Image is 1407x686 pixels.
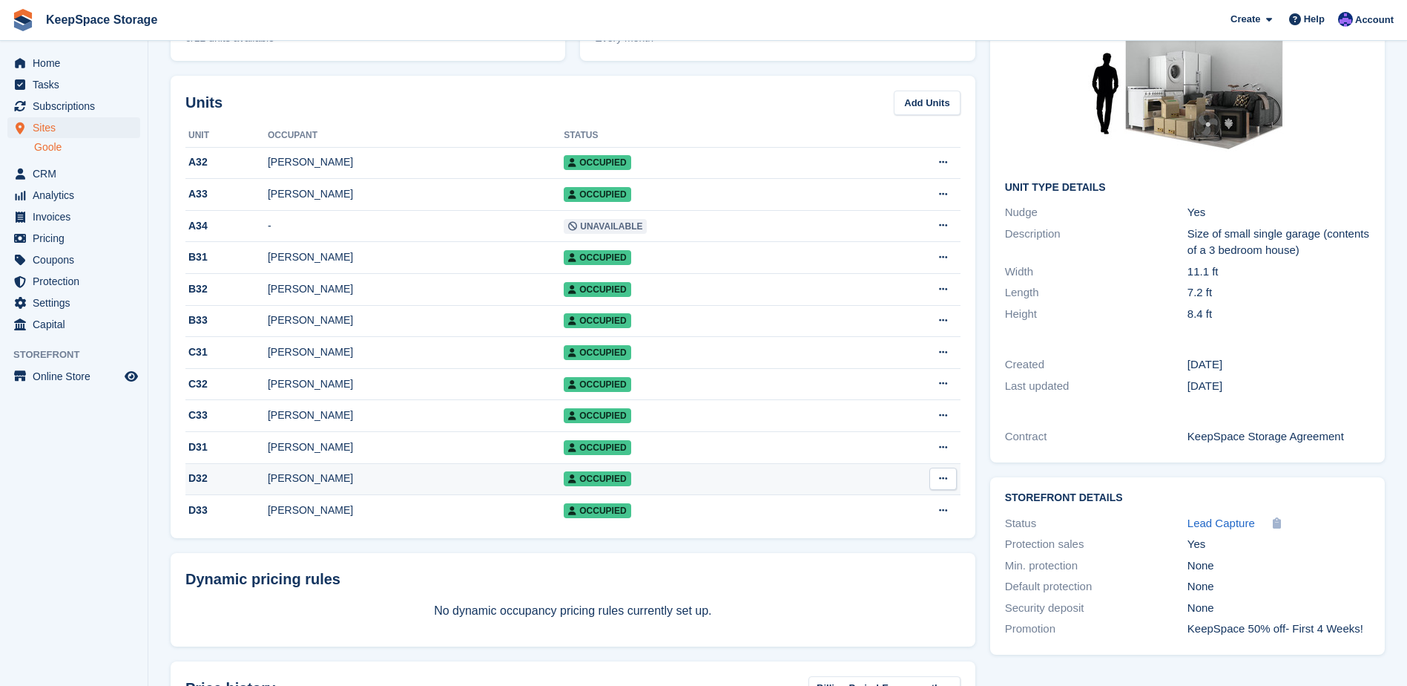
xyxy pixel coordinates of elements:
span: Unavailable [564,219,647,234]
a: KeepSpace Storage [40,7,163,32]
div: Yes [1187,204,1370,221]
div: Width [1005,264,1187,281]
span: Sites [33,117,122,138]
a: menu [7,185,140,206]
span: Coupons [33,249,122,270]
div: [PERSON_NAME] [268,186,564,202]
a: Add Units [894,91,960,115]
img: Chloe Clark [1338,12,1353,27]
div: Created [1005,356,1187,373]
div: Dynamic pricing rules [185,568,960,590]
div: Size of small single garage (contents of a 3 bedroom house) [1187,226,1370,259]
a: menu [7,366,140,387]
div: [DATE] [1187,356,1370,373]
span: Occupied [564,440,630,455]
a: Lead Capture [1187,515,1255,532]
div: B32 [185,281,268,297]
div: A33 [185,186,268,202]
span: Protection [33,271,122,292]
a: menu [7,249,140,270]
div: Promotion [1005,621,1187,638]
span: Tasks [33,74,122,95]
div: Height [1005,306,1187,323]
p: No dynamic occupancy pricing rules currently set up. [185,602,960,620]
span: Occupied [564,345,630,360]
div: Protection sales [1005,536,1187,553]
div: [PERSON_NAME] [268,503,564,518]
span: Create [1230,12,1260,27]
a: menu [7,206,140,227]
div: D31 [185,440,268,455]
div: Min. protection [1005,558,1187,575]
div: C32 [185,376,268,392]
div: None [1187,578,1370,595]
div: [PERSON_NAME] [268,154,564,170]
div: Contract [1005,428,1187,445]
div: KeepSpace Storage Agreement [1187,428,1370,445]
td: - [268,210,564,242]
div: [PERSON_NAME] [268,344,564,360]
div: D32 [185,471,268,486]
th: Occupant [268,124,564,148]
a: menu [7,293,140,313]
div: [PERSON_NAME] [268,440,564,455]
div: [PERSON_NAME] [268,281,564,297]
th: Status [564,124,852,148]
div: C31 [185,344,268,360]
a: Goole [34,140,140,154]
div: [PERSON_NAME] [268,471,564,486]
a: menu [7,271,140,292]
span: Occupied [564,282,630,297]
span: Occupied [564,377,630,392]
span: Analytics [33,185,122,206]
div: 7.2 ft [1187,284,1370,301]
div: D33 [185,503,268,518]
div: Description [1005,226,1187,259]
div: 8.4 ft [1187,306,1370,323]
div: Security deposit [1005,600,1187,617]
div: C33 [185,408,268,423]
div: Last updated [1005,378,1187,395]
a: menu [7,96,140,117]
a: menu [7,117,140,138]
span: Home [33,53,122,73]
span: Lead Capture [1187,517,1255,529]
a: menu [7,74,140,95]
div: B31 [185,249,268,265]
div: Yes [1187,536,1370,553]
div: [PERSON_NAME] [268,376,564,392]
span: CRM [33,163,122,184]
div: [PERSON_NAME] [268,408,564,423]
th: Unit [185,124,268,148]
div: None [1187,600,1370,617]
a: Preview store [122,367,140,385]
div: Status [1005,515,1187,532]
span: Account [1355,13,1394,27]
div: Default protection [1005,578,1187,595]
div: 11.1 ft [1187,264,1370,281]
div: [DATE] [1187,378,1370,395]
span: Online Store [33,366,122,387]
span: Occupied [564,313,630,328]
span: Help [1304,12,1325,27]
span: Occupied [564,408,630,423]
span: Occupied [564,503,630,518]
span: Capital [33,314,122,335]
div: None [1187,558,1370,575]
span: Pricing [33,228,122,249]
span: Storefront [13,347,148,362]
span: Subscriptions [33,96,122,117]
div: Nudge [1005,204,1187,221]
img: stora-icon-8386f47178a22dfd0bd8f6a31ec36ba5ce8667c1dd55bd0f319d3a0aa187defe.svg [12,9,34,31]
div: B33 [185,313,268,328]
a: menu [7,163,140,184]
span: Settings [33,293,122,313]
img: 80-sqft-unit.jpg [1076,3,1299,170]
h2: Storefront Details [1005,492,1370,504]
a: menu [7,228,140,249]
div: KeepSpace 50% off- First 4 Weeks! [1187,621,1370,638]
div: [PERSON_NAME] [268,313,564,328]
a: menu [7,314,140,335]
a: menu [7,53,140,73]
div: A34 [185,218,268,234]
